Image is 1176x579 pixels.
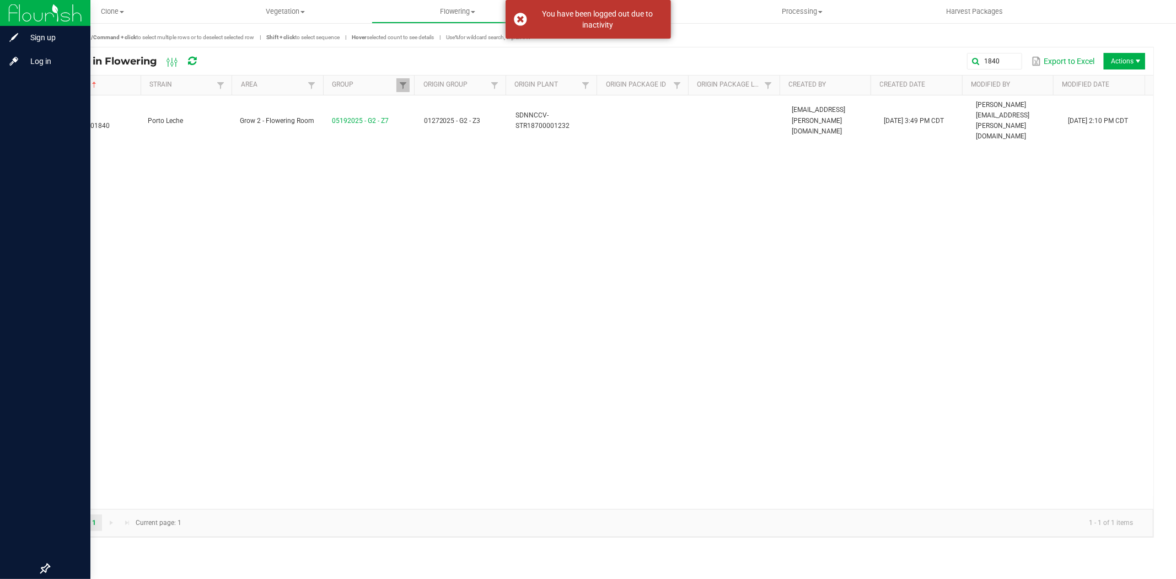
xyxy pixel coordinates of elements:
[82,34,254,40] span: to select multiple rows or to deselect selected row
[884,117,944,125] span: [DATE] 3:49 PM CDT
[214,78,227,92] a: Filter
[8,32,19,43] inline-svg: Sign up
[424,117,481,125] span: 01272025 - G2 - Z3
[8,56,19,67] inline-svg: Log in
[188,514,1142,532] kendo-pager-info: 1 - 1 of 1 items
[880,81,958,89] a: Created DateSortable
[971,81,1049,89] a: Modified BySortable
[423,81,488,89] a: Origin GroupSortable
[57,52,216,71] div: Plants in Flowering
[514,81,579,89] a: Origin PlantSortable
[1029,52,1097,71] button: Export to Excel
[533,8,663,30] div: You have been logged out due to inactivity
[90,81,99,89] span: Sortable
[254,33,266,41] span: |
[19,55,85,68] span: Log in
[148,117,183,125] span: Porto Leche
[697,81,761,89] a: Origin Package Lot NumberSortable
[266,34,295,40] strong: Shift + click
[455,34,459,40] strong: %
[305,78,319,92] a: Filter
[932,7,1018,17] span: Harvest Packages
[1104,53,1145,69] li: Actions
[670,78,684,92] a: Filter
[446,34,531,40] span: Use for wildcard search, e.g.
[579,78,592,92] a: Filter
[200,7,371,17] span: Vegetation
[372,7,544,17] span: Flowering
[49,509,1153,537] kendo-pager: Current page: 1
[266,34,340,40] span: to select sequence
[82,34,136,40] strong: Ctrl/Command + click
[149,81,214,89] a: StrainSortable
[396,78,410,92] a: Filter
[761,78,775,92] a: Filter
[606,81,670,89] a: Origin Package IDSortable
[1068,117,1128,125] span: [DATE] 2:10 PM CDT
[976,101,1029,141] span: [PERSON_NAME][EMAIL_ADDRESS][PERSON_NAME][DOMAIN_NAME]
[788,81,867,89] a: Created BySortable
[967,53,1022,69] input: Search
[352,34,434,40] span: selected count to see details
[332,117,389,125] a: 05192025 - G2 - Z7
[57,81,136,89] a: Plant IDSortable
[240,117,314,125] span: Grow 2 - Flowering Room
[241,81,305,89] a: AreaSortable
[717,7,888,17] span: Processing
[86,514,102,531] a: Page 1
[488,78,501,92] a: Filter
[434,33,446,41] span: |
[340,33,352,41] span: |
[19,31,85,44] span: Sign up
[26,7,199,17] span: Clone
[516,111,570,130] span: SDNNCCV-STR18700001232
[792,106,845,135] span: [EMAIL_ADDRESS][PERSON_NAME][DOMAIN_NAME]
[1062,81,1141,89] a: Modified DateSortable
[332,81,396,89] a: GroupSortable
[352,34,367,40] strong: Hover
